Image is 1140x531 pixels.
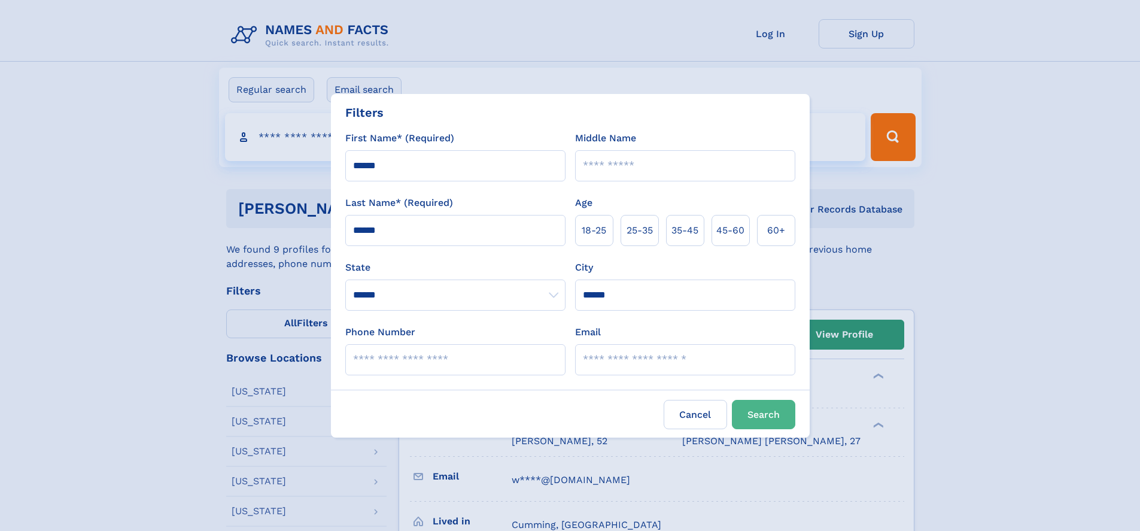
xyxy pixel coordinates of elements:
[732,400,795,429] button: Search
[575,260,593,275] label: City
[345,260,566,275] label: State
[767,223,785,238] span: 60+
[575,131,636,145] label: Middle Name
[575,196,592,210] label: Age
[345,131,454,145] label: First Name* (Required)
[345,196,453,210] label: Last Name* (Required)
[627,223,653,238] span: 25‑35
[575,325,601,339] label: Email
[582,223,606,238] span: 18‑25
[716,223,744,238] span: 45‑60
[345,104,384,122] div: Filters
[671,223,698,238] span: 35‑45
[345,325,415,339] label: Phone Number
[664,400,727,429] label: Cancel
